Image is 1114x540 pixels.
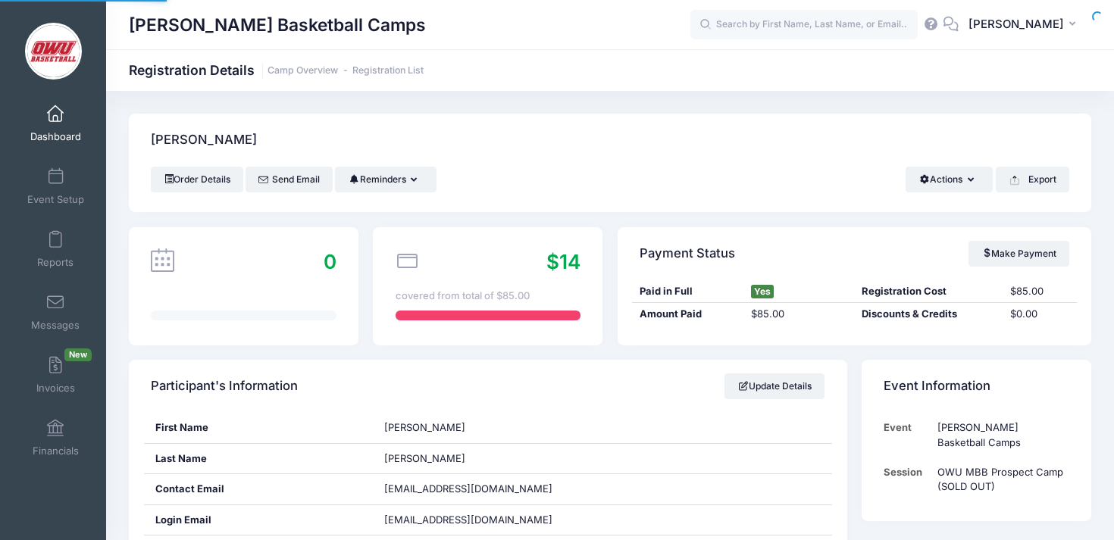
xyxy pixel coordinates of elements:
[144,505,374,535] div: Login Email
[743,307,855,322] div: $85.00
[30,130,81,143] span: Dashboard
[151,167,243,192] a: Order Details
[632,307,743,322] div: Amount Paid
[20,223,92,276] a: Reports
[33,445,79,457] span: Financials
[129,62,424,78] h1: Registration Details
[384,421,465,433] span: [PERSON_NAME]
[27,193,84,206] span: Event Setup
[968,16,1064,33] span: [PERSON_NAME]
[996,167,1069,192] button: Export
[144,413,374,443] div: First Name
[959,8,1091,42] button: [PERSON_NAME]
[854,307,1002,322] div: Discounts & Credits
[20,97,92,150] a: Dashboard
[930,413,1069,457] td: [PERSON_NAME] Basketball Camps
[690,10,918,40] input: Search by First Name, Last Name, or Email...
[968,241,1069,267] a: Make Payment
[246,167,333,192] a: Send Email
[632,284,743,299] div: Paid in Full
[352,65,424,76] a: Registration List
[268,65,338,76] a: Camp Overview
[144,474,374,504] div: Contact Email
[884,457,930,502] td: Session
[36,382,75,395] span: Invoices
[20,348,92,401] a: InvoicesNew
[20,286,92,339] a: Messages
[20,411,92,464] a: Financials
[384,482,552,495] span: [EMAIL_ADDRESS][DOMAIN_NAME]
[129,8,426,42] h1: [PERSON_NAME] Basketball Camps
[335,167,436,192] button: Reminders
[37,256,74,269] span: Reports
[751,285,774,298] span: Yes
[884,365,990,408] h4: Event Information
[144,444,374,474] div: Last Name
[930,457,1069,502] td: OWU MBB Prospect Camp (SOLD OUT)
[25,23,82,80] img: David Vogel Basketball Camps
[384,513,574,528] span: [EMAIL_ADDRESS][DOMAIN_NAME]
[546,250,580,273] span: $14
[20,160,92,213] a: Event Setup
[884,413,930,457] td: Event
[31,319,80,332] span: Messages
[906,167,993,192] button: Actions
[1003,284,1077,299] div: $85.00
[384,452,465,464] span: [PERSON_NAME]
[640,232,735,275] h4: Payment Status
[151,119,257,162] h4: [PERSON_NAME]
[396,289,580,304] div: covered from total of $85.00
[724,373,825,399] a: Update Details
[854,284,1002,299] div: Registration Cost
[324,250,336,273] span: 0
[1003,307,1077,322] div: $0.00
[151,365,298,408] h4: Participant's Information
[64,348,92,361] span: New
